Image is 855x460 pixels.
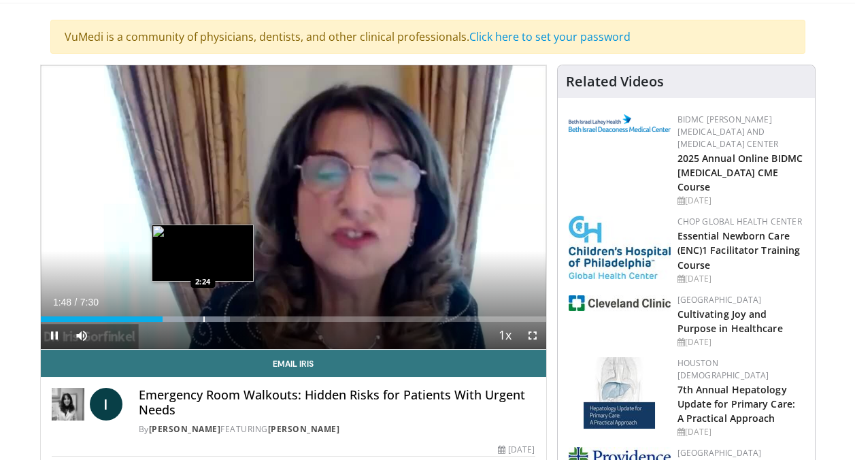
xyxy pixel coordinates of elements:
a: Cultivating Joy and Purpose in Healthcare [677,308,783,335]
a: [PERSON_NAME] [268,423,340,435]
img: 1ef99228-8384-4f7a-af87-49a18d542794.png.150x105_q85_autocrop_double_scale_upscale_version-0.2.jpg [569,295,671,311]
span: 7:30 [80,297,99,308]
h4: Related Videos [566,73,664,90]
a: [PERSON_NAME] [149,423,221,435]
div: [DATE] [677,273,804,285]
div: Progress Bar [41,316,546,322]
button: Playback Rate [492,322,519,349]
video-js: Video Player [41,65,546,350]
a: I [90,388,122,421]
span: / [75,297,78,308]
img: image.jpeg [152,225,254,282]
a: 7th Annual Hepatology Update for Primary Care: A Practical Approach [677,383,795,425]
button: Fullscreen [519,322,546,349]
a: 2025 Annual Online BIDMC [MEDICAL_DATA] CME Course [677,152,803,193]
a: BIDMC [PERSON_NAME][MEDICAL_DATA] and [MEDICAL_DATA] Center [677,114,779,150]
div: [DATE] [498,444,535,456]
h4: Emergency Room Walkouts: Hidden Risks for Patients With Urgent Needs [139,388,535,417]
button: Mute [68,322,95,349]
img: 83b65fa9-3c25-403e-891e-c43026028dd2.jpg.150x105_q85_autocrop_double_scale_upscale_version-0.2.jpg [584,357,655,429]
img: c96b19ec-a48b-46a9-9095-935f19585444.png.150x105_q85_autocrop_double_scale_upscale_version-0.2.png [569,114,671,132]
a: CHOP Global Health Center [677,216,802,227]
a: Click here to set your password [469,29,631,44]
button: Pause [41,322,68,349]
div: VuMedi is a community of physicians, dentists, and other clinical professionals. [50,20,805,54]
img: Dr. Iris Gorfinkel [52,388,84,421]
a: Houston [DEMOGRAPHIC_DATA] [677,357,769,381]
span: 1:48 [53,297,71,308]
a: Essential Newborn Care (ENC)1 Facilitator Training Course [677,229,801,271]
div: [DATE] [677,195,804,207]
div: By FEATURING [139,423,535,436]
a: Email Iris [41,350,546,377]
div: [DATE] [677,426,804,438]
a: [GEOGRAPHIC_DATA] [677,294,762,306]
div: [DATE] [677,336,804,348]
img: 8fbf8b72-0f77-40e1-90f4-9648163fd298.jpg.150x105_q85_autocrop_double_scale_upscale_version-0.2.jpg [569,216,671,279]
